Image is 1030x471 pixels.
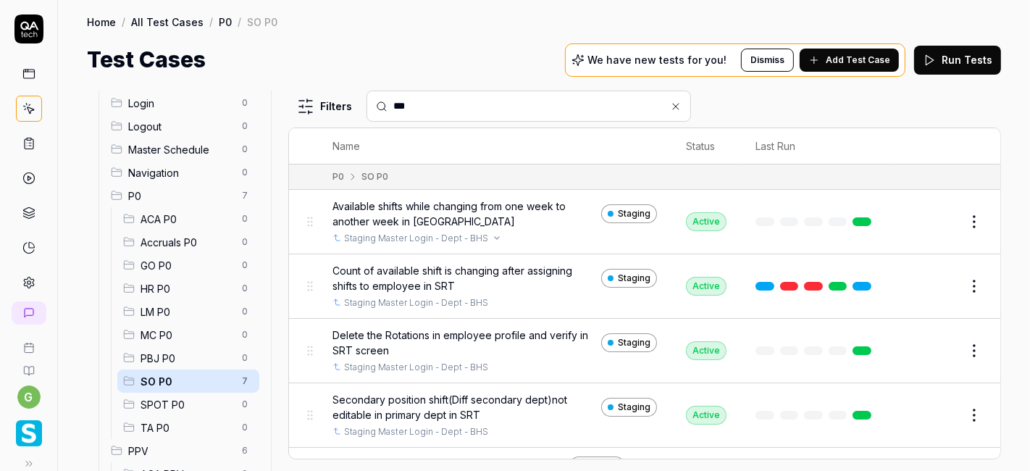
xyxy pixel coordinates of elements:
[128,443,233,459] span: PPV
[236,210,254,228] span: 0
[141,258,233,273] span: GO P0
[236,326,254,343] span: 0
[87,43,206,76] h1: Test Cases
[117,300,259,323] div: Drag to reorderLM P00
[128,188,233,204] span: P0
[17,385,41,409] button: g
[117,416,259,439] div: Drag to reorderTA P00
[601,204,657,223] a: Staging
[344,361,488,374] a: Staging Master Login - Dept - BHS
[361,170,388,183] div: SO P0
[236,396,254,413] span: 0
[686,406,727,425] div: Active
[288,92,361,121] button: Filters
[332,392,595,422] span: Secondary position shift(Diff secondary dept)not editable in primary dept in SRT
[236,94,254,112] span: 0
[236,303,254,320] span: 0
[344,296,488,309] a: Staging Master Login - Dept - BHS
[128,119,233,134] span: Logout
[236,442,254,459] span: 6
[131,14,204,29] a: All Test Cases
[618,207,650,220] span: Staging
[141,351,233,366] span: PBJ P0
[741,128,892,164] th: Last Run
[289,190,1000,254] tr: Available shifts while changing from one week to another week in [GEOGRAPHIC_DATA]StagingStaging ...
[117,207,259,230] div: Drag to reorderACA P00
[209,14,213,29] div: /
[128,142,233,157] span: Master Schedule
[12,301,46,325] a: New conversation
[117,230,259,254] div: Drag to reorderAccruals P00
[117,277,259,300] div: Drag to reorderHR P00
[686,212,727,231] div: Active
[236,257,254,274] span: 0
[128,165,233,180] span: Navigation
[332,170,344,183] div: P0
[236,280,254,297] span: 0
[141,235,233,250] span: Accruals P0
[344,232,488,245] a: Staging Master Login - Dept - BHS
[289,254,1000,319] tr: Count of available shift is changing after assigning shifts to employee in SRTStagingStaging Mast...
[117,370,259,393] div: Drag to reorderSO P07
[117,393,259,416] div: Drag to reorderSPOT P00
[236,233,254,251] span: 0
[671,128,741,164] th: Status
[141,212,233,227] span: ACA P0
[236,164,254,181] span: 0
[618,401,650,414] span: Staging
[87,14,116,29] a: Home
[686,277,727,296] div: Active
[686,341,727,360] div: Active
[141,397,233,412] span: SPOT P0
[587,55,727,65] p: We have new tests for you!
[105,161,259,184] div: Drag to reorderNavigation0
[105,138,259,161] div: Drag to reorderMaster Schedule0
[219,14,232,29] a: P0
[914,46,1001,75] button: Run Tests
[332,199,595,229] span: Available shifts while changing from one week to another week in [GEOGRAPHIC_DATA]
[332,328,595,358] span: Delete the Rotations in employee profile and verify in SRT screen
[105,439,259,462] div: Drag to reorderPPV6
[128,96,233,111] span: Login
[741,49,794,72] button: Dismiss
[236,117,254,135] span: 0
[236,372,254,390] span: 7
[122,14,125,29] div: /
[141,374,233,389] span: SO P0
[117,323,259,346] div: Drag to reorderMC P00
[289,319,1000,383] tr: Delete the Rotations in employee profile and verify in SRT screenStagingStaging Master Login - De...
[105,184,259,207] div: Drag to reorderP07
[236,187,254,204] span: 7
[601,269,657,288] a: Staging
[6,354,51,377] a: Documentation
[105,91,259,114] div: Drag to reorderLogin0
[826,54,890,67] span: Add Test Case
[601,398,657,417] a: Staging
[344,425,488,438] a: Staging Master Login - Dept - BHS
[289,383,1000,448] tr: Secondary position shift(Diff secondary dept)not editable in primary dept in SRTStagingStaging Ma...
[141,281,233,296] span: HR P0
[236,419,254,436] span: 0
[318,128,671,164] th: Name
[800,49,899,72] button: Add Test Case
[16,420,42,446] img: Smartlinx Logo
[332,263,595,293] span: Count of available shift is changing after assigning shifts to employee in SRT
[6,330,51,354] a: Book a call with us
[238,14,241,29] div: /
[247,14,277,29] div: SO P0
[236,349,254,367] span: 0
[6,409,51,449] button: Smartlinx Logo
[141,304,233,320] span: LM P0
[105,114,259,138] div: Drag to reorderLogout0
[491,233,503,244] button: Open selector
[601,333,657,352] a: Staging
[141,420,233,435] span: TA P0
[236,141,254,158] span: 0
[618,336,650,349] span: Staging
[618,272,650,285] span: Staging
[117,346,259,370] div: Drag to reorderPBJ P00
[117,254,259,277] div: Drag to reorderGO P00
[141,328,233,343] span: MC P0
